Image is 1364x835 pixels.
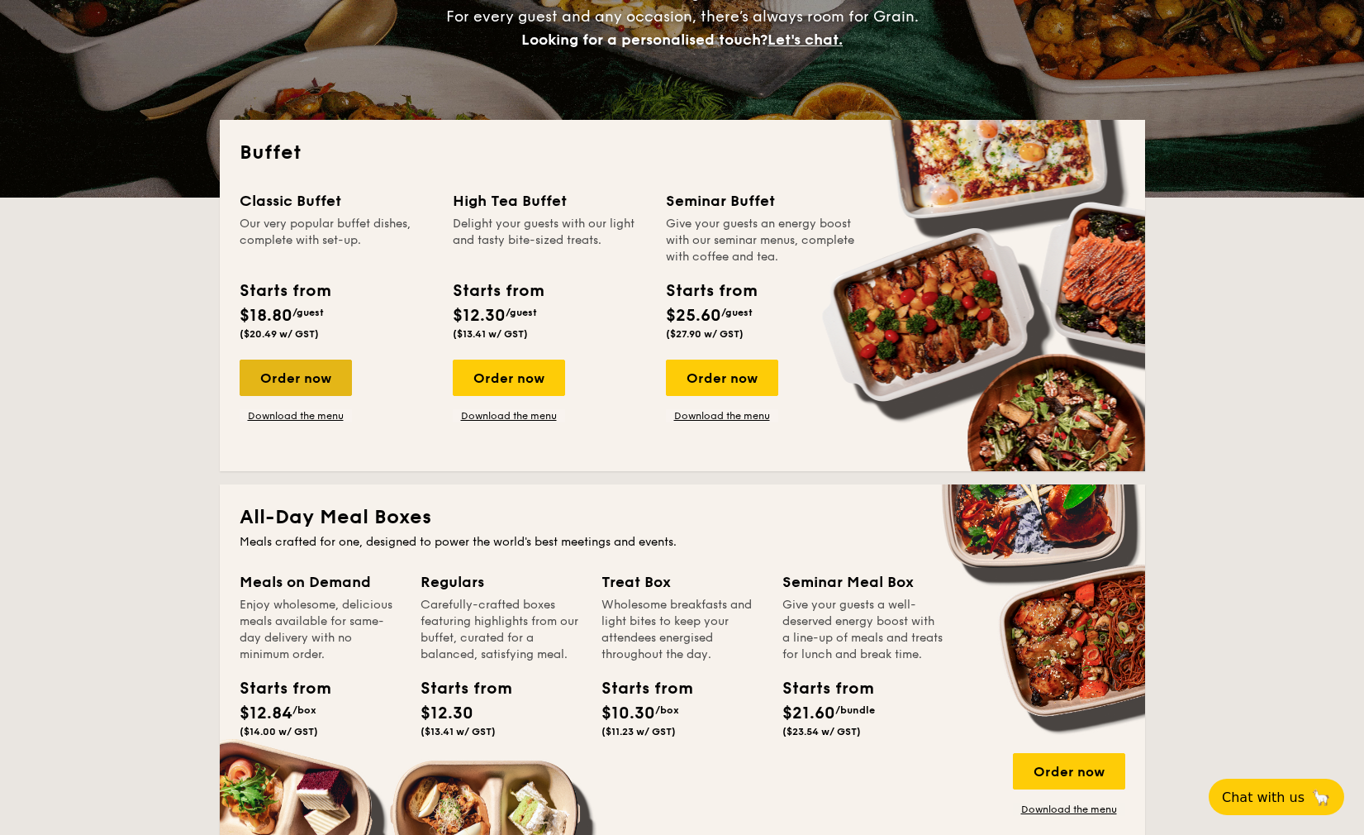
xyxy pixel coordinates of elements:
[721,307,753,318] span: /guest
[240,570,401,594] div: Meals on Demand
[782,704,835,723] span: $21.60
[666,306,721,326] span: $25.60
[1311,788,1331,807] span: 🦙
[655,704,679,716] span: /box
[240,306,292,326] span: $18.80
[421,704,473,723] span: $12.30
[240,328,319,340] span: ($20.49 w/ GST)
[601,726,676,737] span: ($11.23 w/ GST)
[521,31,768,49] span: Looking for a personalised touch?
[421,726,496,737] span: ($13.41 w/ GST)
[666,216,859,265] div: Give your guests an energy boost with our seminar menus, complete with coffee and tea.
[1209,779,1344,815] button: Chat with us🦙
[240,597,401,663] div: Enjoy wholesome, delicious meals available for same-day delivery with no minimum order.
[292,704,316,716] span: /box
[506,307,537,318] span: /guest
[666,409,778,422] a: Download the menu
[240,140,1125,166] h2: Buffet
[666,189,859,212] div: Seminar Buffet
[453,360,565,396] div: Order now
[666,360,778,396] div: Order now
[453,216,646,265] div: Delight your guests with our light and tasty bite-sized treats.
[666,279,756,303] div: Starts from
[240,704,292,723] span: $12.84
[782,676,857,701] div: Starts from
[421,676,495,701] div: Starts from
[240,279,330,303] div: Starts from
[240,216,433,265] div: Our very popular buffet dishes, complete with set-up.
[453,409,565,422] a: Download the menu
[835,704,875,716] span: /bundle
[782,726,861,737] span: ($23.54 w/ GST)
[601,570,763,594] div: Treat Box
[292,307,324,318] span: /guest
[782,570,943,594] div: Seminar Meal Box
[601,597,763,663] div: Wholesome breakfasts and light bites to keep your attendees energised throughout the day.
[666,328,744,340] span: ($27.90 w/ GST)
[782,597,943,663] div: Give your guests a well-deserved energy boost with a line-up of meals and treats for lunch and br...
[421,570,582,594] div: Regulars
[240,409,352,422] a: Download the menu
[453,189,646,212] div: High Tea Buffet
[768,31,843,49] span: Let's chat.
[601,704,655,723] span: $10.30
[1222,790,1305,805] span: Chat with us
[421,597,582,663] div: Carefully-crafted boxes featuring highlights from our buffet, curated for a balanced, satisfying ...
[240,726,318,737] span: ($14.00 w/ GST)
[601,676,676,701] div: Starts from
[453,328,528,340] span: ($13.41 w/ GST)
[453,279,543,303] div: Starts from
[240,534,1125,551] div: Meals crafted for one, designed to power the world's best meetings and events.
[1013,803,1125,816] a: Download the menu
[240,360,352,396] div: Order now
[453,306,506,326] span: $12.30
[240,676,314,701] div: Starts from
[240,504,1125,531] h2: All-Day Meal Boxes
[240,189,433,212] div: Classic Buffet
[1013,753,1125,790] div: Order now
